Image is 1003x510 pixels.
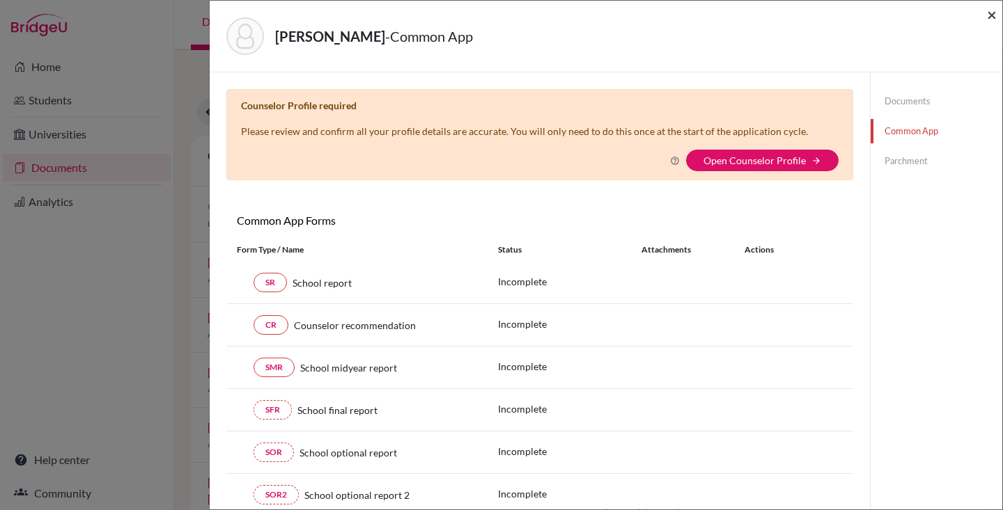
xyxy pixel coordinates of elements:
[254,273,287,292] a: SR
[293,276,352,290] span: School report
[300,360,397,375] span: School midyear report
[686,150,839,171] button: Open Counselor Profilearrow_forward
[703,154,806,166] a: Open Counselor Profile
[385,28,473,45] span: - Common App
[498,359,642,374] p: Incomplete
[871,89,1002,113] a: Documents
[871,149,1002,173] a: Parchment
[498,401,642,416] p: Incomplete
[871,119,1002,143] a: Common App
[811,156,821,166] i: arrow_forward
[498,486,642,501] p: Incomplete
[226,244,488,256] div: Form Type / Name
[226,214,540,227] h6: Common App Forms
[275,28,385,45] strong: [PERSON_NAME]
[254,443,294,462] a: SOR
[642,244,728,256] div: Attachments
[254,315,288,335] a: CR
[987,4,997,24] span: ×
[498,274,642,289] p: Incomplete
[728,244,814,256] div: Actions
[241,99,357,111] b: Counselor Profile required
[498,444,642,459] p: Incomplete
[297,403,378,417] span: School final report
[300,445,397,460] span: School optional report
[254,400,292,420] a: SFR
[254,358,295,377] a: SMR
[498,317,642,331] p: Incomplete
[241,124,808,138] p: Please review and confirm all your profile details are accurate. You will only need to do this on...
[304,488,410,502] span: School optional report 2
[987,6,997,23] button: Close
[498,244,642,256] div: Status
[254,485,299,504] a: SOR2
[294,318,416,333] span: Counselor recommendation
